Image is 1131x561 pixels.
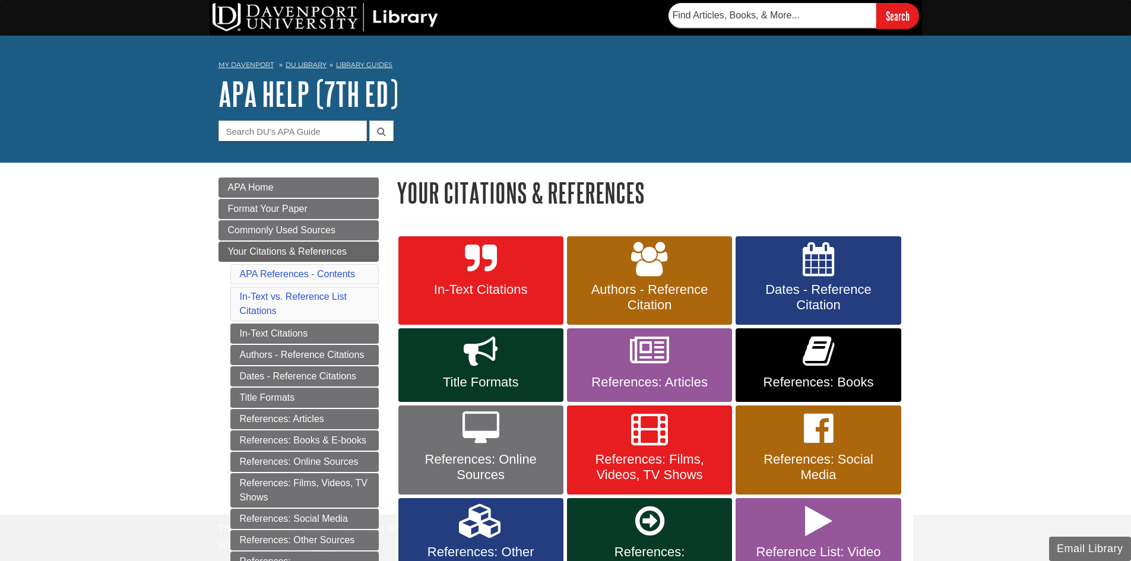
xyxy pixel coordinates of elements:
[230,366,379,386] a: Dates - Reference Citations
[567,328,732,402] a: References: Articles
[218,242,379,262] a: Your Citations & References
[230,324,379,344] a: In-Text Citations
[669,3,919,28] form: Searches DU Library's articles, books, and more
[218,178,379,198] a: APA Home
[398,236,563,325] a: In-Text Citations
[397,178,913,208] h1: Your Citations & References
[576,452,723,483] span: References: Films, Videos, TV Shows
[876,3,919,28] input: Search
[398,405,563,495] a: References: Online Sources
[398,328,563,402] a: Title Formats
[567,236,732,325] a: Authors - Reference Citation
[576,375,723,390] span: References: Articles
[745,452,892,483] span: References: Social Media
[218,75,398,112] a: APA Help (7th Ed)
[230,409,379,429] a: References: Articles
[240,269,355,279] a: APA References - Contents
[286,61,327,69] a: DU Library
[218,121,367,141] input: Search DU's APA Guide
[407,452,555,483] span: References: Online Sources
[576,282,723,313] span: Authors - Reference Citation
[213,3,438,31] img: DU Library
[218,220,379,240] a: Commonly Used Sources
[218,60,274,70] a: My Davenport
[228,225,335,235] span: Commonly Used Sources
[230,388,379,408] a: Title Formats
[669,3,876,28] input: Find Articles, Books, & More...
[218,199,379,219] a: Format Your Paper
[745,375,892,390] span: References: Books
[230,430,379,451] a: References: Books & E-books
[228,182,274,192] span: APA Home
[228,204,308,214] span: Format Your Paper
[1049,537,1131,561] button: Email Library
[230,452,379,472] a: References: Online Sources
[336,61,392,69] a: Library Guides
[230,473,379,508] a: References: Films, Videos, TV Shows
[567,405,732,495] a: References: Films, Videos, TV Shows
[230,509,379,529] a: References: Social Media
[230,345,379,365] a: Authors - Reference Citations
[736,405,901,495] a: References: Social Media
[240,291,347,316] a: In-Text vs. Reference List Citations
[736,328,901,402] a: References: Books
[230,530,379,550] a: References: Other Sources
[228,246,347,256] span: Your Citations & References
[407,282,555,297] span: In-Text Citations
[736,236,901,325] a: Dates - Reference Citation
[745,282,892,313] span: Dates - Reference Citation
[218,57,913,76] nav: breadcrumb
[407,375,555,390] span: Title Formats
